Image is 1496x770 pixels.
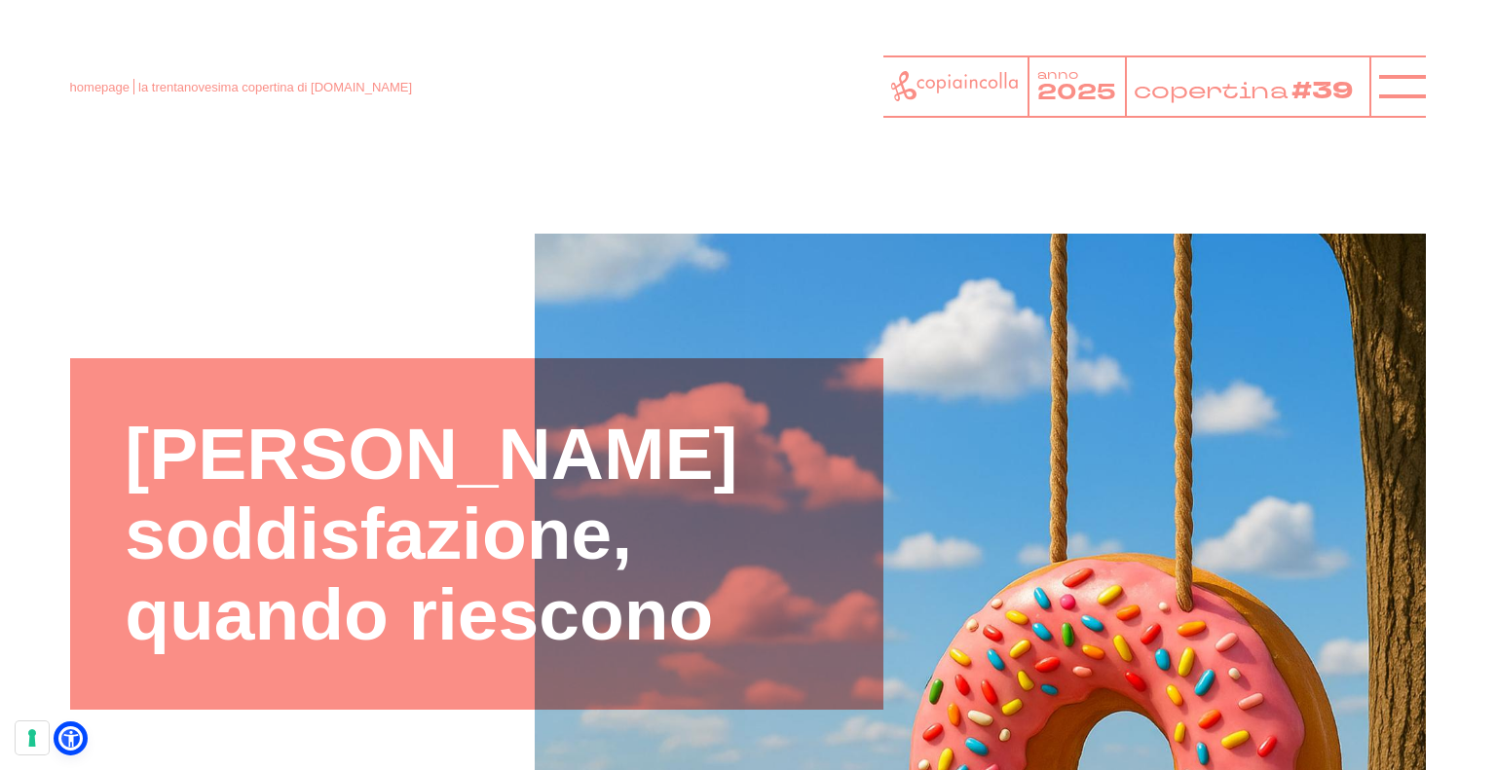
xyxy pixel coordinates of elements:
[1037,66,1078,83] tspan: anno
[138,80,412,94] span: la trentanovesima copertina di [DOMAIN_NAME]
[1134,74,1293,105] tspan: copertina
[1297,74,1362,108] tspan: #39
[16,721,49,754] button: Le tue preferenze relative al consenso per le tecnologie di tracciamento
[58,726,83,751] a: Open Accessibility Menu
[125,414,829,655] h1: [PERSON_NAME] soddisfazione, quando riescono
[1037,78,1116,108] tspan: 2025
[70,80,130,94] a: homepage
